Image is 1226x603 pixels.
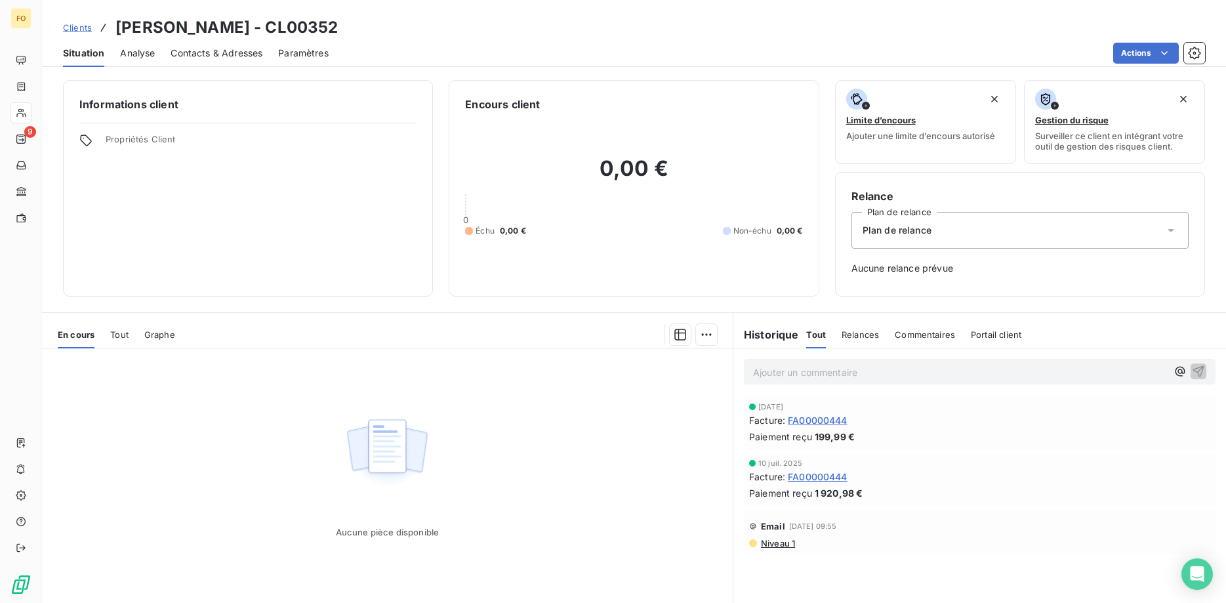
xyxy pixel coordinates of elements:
h6: Historique [733,327,799,343]
span: 1 920,98 € [815,486,863,500]
span: 9 [24,126,36,138]
span: 10 juil. 2025 [758,459,802,467]
span: Situation [63,47,104,60]
span: Tout [110,329,129,340]
h6: Encours client [465,96,540,112]
span: Facture : [749,470,785,484]
span: Aucune relance prévue [851,262,1189,275]
button: Actions [1113,43,1179,64]
div: FO [10,8,31,29]
span: 0,00 € [777,225,803,237]
span: Surveiller ce client en intégrant votre outil de gestion des risques client. [1035,131,1194,152]
div: Open Intercom Messenger [1181,558,1213,590]
span: [DATE] [758,403,783,411]
span: En cours [58,329,94,340]
span: FA00000444 [788,470,848,484]
button: Limite d’encoursAjouter une limite d’encours autorisé [835,80,1016,164]
span: Propriétés Client [106,134,417,152]
a: Clients [63,21,92,34]
span: Paiement reçu [749,486,812,500]
h6: Informations client [79,96,417,112]
span: 199,99 € [815,430,855,444]
span: 0,00 € [500,225,526,237]
span: Paramètres [278,47,329,60]
span: FA00000444 [788,413,848,427]
span: Commentaires [895,329,955,340]
span: Tout [806,329,826,340]
span: [DATE] 09:55 [789,522,837,530]
span: Contacts & Adresses [171,47,262,60]
span: Graphe [144,329,175,340]
span: 0 [463,215,468,225]
span: Limite d’encours [846,115,916,125]
span: Aucune pièce disponible [336,527,439,537]
span: Non-échu [733,225,771,237]
img: Empty state [345,412,429,493]
span: Clients [63,22,92,33]
span: Portail client [971,329,1021,340]
h3: [PERSON_NAME] - CL00352 [115,16,338,39]
span: Paiement reçu [749,430,812,444]
span: Analyse [120,47,155,60]
span: Relances [842,329,879,340]
span: Niveau 1 [760,538,795,549]
span: Gestion du risque [1035,115,1109,125]
h2: 0,00 € [465,156,802,195]
span: Email [761,521,785,531]
span: Plan de relance [863,224,931,237]
span: Échu [476,225,495,237]
button: Gestion du risqueSurveiller ce client en intégrant votre outil de gestion des risques client. [1024,80,1205,164]
span: Ajouter une limite d’encours autorisé [846,131,995,141]
img: Logo LeanPay [10,574,31,595]
h6: Relance [851,188,1189,204]
span: Facture : [749,413,785,427]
